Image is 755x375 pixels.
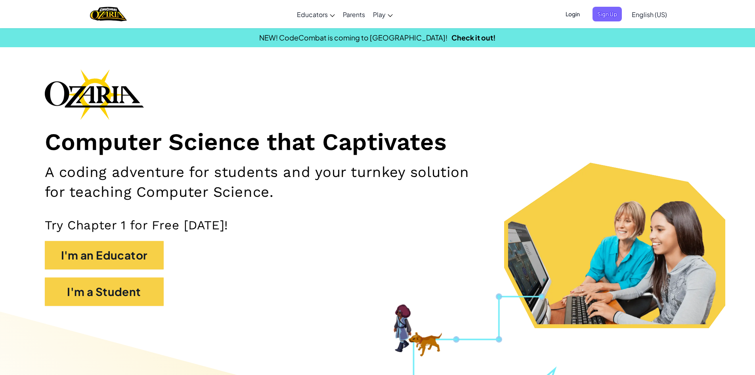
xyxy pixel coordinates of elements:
h1: Computer Science that Captivates [45,128,711,157]
button: I'm an Educator [45,241,164,269]
a: Ozaria by CodeCombat logo [90,6,127,22]
button: Login [561,7,585,21]
img: Home [90,6,127,22]
span: English (US) [632,10,667,19]
span: Play [373,10,386,19]
a: Educators [293,4,339,25]
span: Educators [297,10,328,19]
h2: A coding adventure for students and your turnkey solution for teaching Computer Science. [45,162,491,202]
a: Parents [339,4,369,25]
p: Try Chapter 1 for Free [DATE]! [45,217,711,233]
button: I'm a Student [45,277,164,306]
a: Check it out! [451,33,496,42]
span: NEW! CodeCombat is coming to [GEOGRAPHIC_DATA]! [259,33,447,42]
a: Play [369,4,397,25]
a: English (US) [628,4,671,25]
button: Sign Up [593,7,622,21]
img: Ozaria branding logo [45,69,144,120]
